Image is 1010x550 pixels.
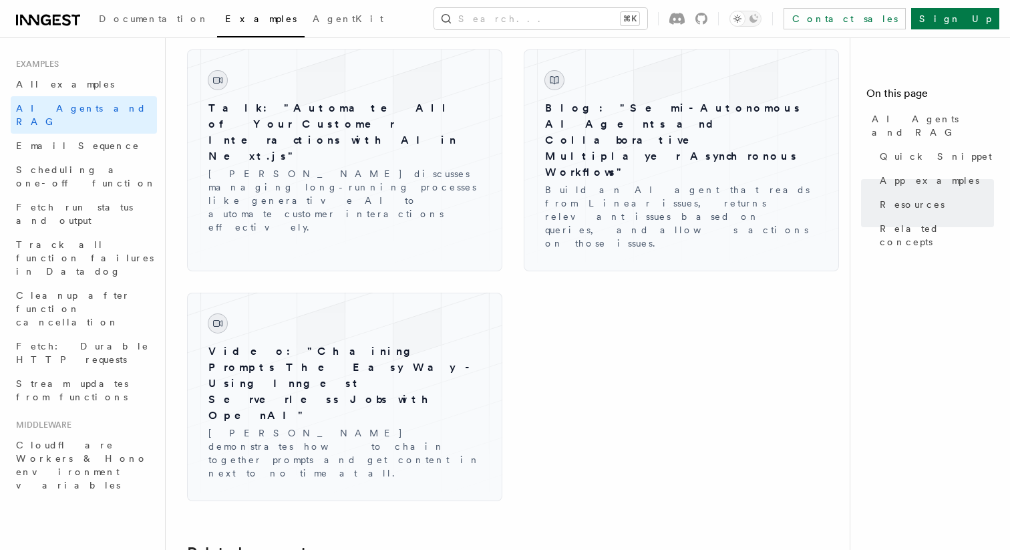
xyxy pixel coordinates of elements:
p: [PERSON_NAME] demonstrates how to chain together prompts and get content in next to no time at all. [208,426,481,480]
span: App examples [880,174,979,187]
kbd: ⌘K [621,12,639,25]
span: Resources [880,198,945,211]
a: Contact sales [784,8,906,29]
a: Email Sequence [11,134,157,158]
a: Stream updates from functions [11,372,157,409]
span: Fetch: Durable HTTP requests [16,341,149,365]
span: Email Sequence [16,140,140,151]
a: Related concepts [874,217,994,254]
a: Track all function failures in Datadog [11,233,157,283]
a: AI Agents and RAG [11,96,157,134]
h3: Blog: "Semi-Autonomous AI Agents and Collaborative Multiplayer Asynchronous Workflows" [545,100,818,180]
a: Scheduling a one-off function [11,158,157,195]
span: Cloudflare Workers & Hono environment variables [16,440,148,491]
span: Scheduling a one-off function [16,164,156,188]
span: Quick Snippet [880,150,992,163]
p: Build an AI agent that reads from Linear issues, returns relevant issues based on queries, and al... [545,183,818,250]
a: Talk: "Automate All of Your Customer Interactions with AI in Next.js"[PERSON_NAME] discusses mana... [198,60,492,245]
a: Cloudflare Workers & Hono environment variables [11,433,157,497]
span: AgentKit [313,13,383,24]
a: Quick Snippet [874,144,994,168]
span: AI Agents and RAG [16,103,146,127]
a: Documentation [91,4,217,36]
span: Cleanup after function cancellation [16,290,130,327]
a: App examples [874,168,994,192]
button: Search...⌘K [434,8,647,29]
a: AI Agents and RAG [866,107,994,144]
a: Fetch run status and output [11,195,157,233]
a: Examples [217,4,305,37]
span: Examples [11,59,59,70]
h3: Video: "Chaining Prompts The Easy Way - Using Inngest Serverless Jobs with OpenAI" [208,343,481,424]
h4: On this page [866,86,994,107]
span: Documentation [99,13,209,24]
span: Middleware [11,420,71,430]
span: Stream updates from functions [16,378,128,402]
span: Fetch run status and output [16,202,133,226]
h3: Talk: "Automate All of Your Customer Interactions with AI in Next.js" [208,100,481,164]
button: Toggle dark mode [729,11,762,27]
span: AI Agents and RAG [872,112,994,139]
a: Sign Up [911,8,999,29]
a: Blog: "Semi-Autonomous AI Agents and Collaborative Multiplayer Asynchronous Workflows"Build an AI... [534,60,828,261]
a: All examples [11,72,157,96]
a: Video: "Chaining Prompts The Easy Way - Using Inngest Serverless Jobs with OpenAI"[PERSON_NAME] d... [198,303,492,491]
a: Fetch: Durable HTTP requests [11,334,157,372]
a: Resources [874,192,994,217]
p: [PERSON_NAME] discusses managing long-running processes like generative AI to automate customer i... [208,167,481,234]
span: Track all function failures in Datadog [16,239,154,277]
span: Examples [225,13,297,24]
a: Cleanup after function cancellation [11,283,157,334]
span: Related concepts [880,222,994,249]
span: All examples [16,79,114,90]
a: AgentKit [305,4,391,36]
